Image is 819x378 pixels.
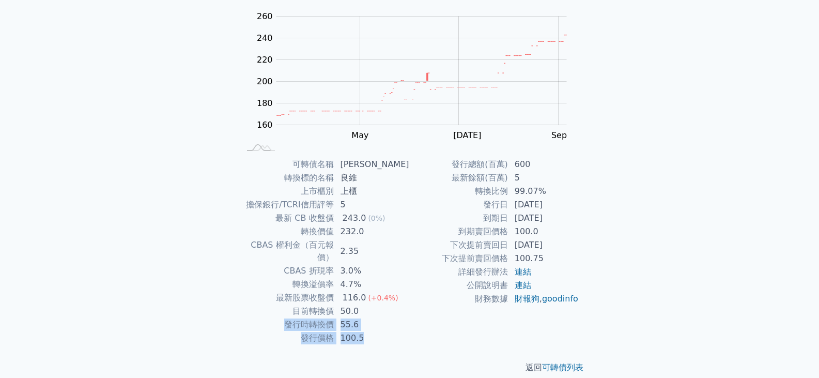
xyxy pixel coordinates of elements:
td: [DATE] [508,211,579,225]
td: 3.0% [334,264,410,278]
td: 擔保銀行/TCRI信用評等 [240,198,334,211]
td: 上櫃 [334,185,410,198]
td: 發行價格 [240,331,334,345]
td: 5 [334,198,410,211]
td: 轉換標的名稱 [240,171,334,185]
td: 轉換價值 [240,225,334,238]
td: 財務數據 [410,292,508,306]
td: 下次提前賣回日 [410,238,508,252]
span: (+0.4%) [368,294,398,302]
td: 55.6 [334,318,410,331]
td: 2.35 [334,238,410,264]
td: 232.0 [334,225,410,238]
div: 聊天小工具 [767,328,819,378]
td: 可轉債名稱 [240,158,334,171]
a: goodinfo [542,294,578,304]
td: 最新 CB 收盤價 [240,211,334,225]
td: 發行時轉換價 [240,318,334,331]
td: 最新餘額(百萬) [410,171,508,185]
td: 目前轉換價 [240,305,334,318]
td: 轉換比例 [410,185,508,198]
td: [DATE] [508,198,579,211]
td: 100.75 [508,252,579,265]
td: 100.5 [334,331,410,345]
td: 上市櫃別 [240,185,334,198]
a: 可轉債列表 [542,362,583,372]
td: CBAS 權利金（百元報價） [240,238,334,264]
a: 財報狗 [515,294,539,304]
td: 轉換溢價率 [240,278,334,291]
tspan: [DATE] [453,130,481,140]
td: 最新股票收盤價 [240,291,334,305]
tspan: 260 [257,11,273,21]
td: [DATE] [508,238,579,252]
td: 600 [508,158,579,171]
tspan: 220 [257,55,273,65]
td: 詳細發行辦法 [410,265,508,279]
td: 公開說明書 [410,279,508,292]
td: 50.0 [334,305,410,318]
tspan: 240 [257,33,273,43]
div: 116.0 [341,292,368,304]
g: Chart [252,11,582,161]
g: Series [276,35,566,115]
td: 良維 [334,171,410,185]
tspan: 200 [257,77,273,86]
span: (0%) [368,214,385,222]
td: CBAS 折現率 [240,264,334,278]
td: [PERSON_NAME] [334,158,410,171]
td: 5 [508,171,579,185]
td: 下次提前賣回價格 [410,252,508,265]
a: 連結 [515,280,531,290]
td: 到期賣回價格 [410,225,508,238]
tspan: May [351,130,368,140]
td: 99.07% [508,185,579,198]
tspan: 160 [257,120,273,130]
p: 返回 [228,361,592,374]
a: 連結 [515,267,531,277]
iframe: Chat Widget [767,328,819,378]
div: 243.0 [341,212,368,224]
td: 100.0 [508,225,579,238]
td: , [508,292,579,306]
td: 4.7% [334,278,410,291]
tspan: Sep [551,130,567,140]
td: 發行總額(百萬) [410,158,508,171]
td: 到期日 [410,211,508,225]
td: 發行日 [410,198,508,211]
tspan: 180 [257,98,273,108]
